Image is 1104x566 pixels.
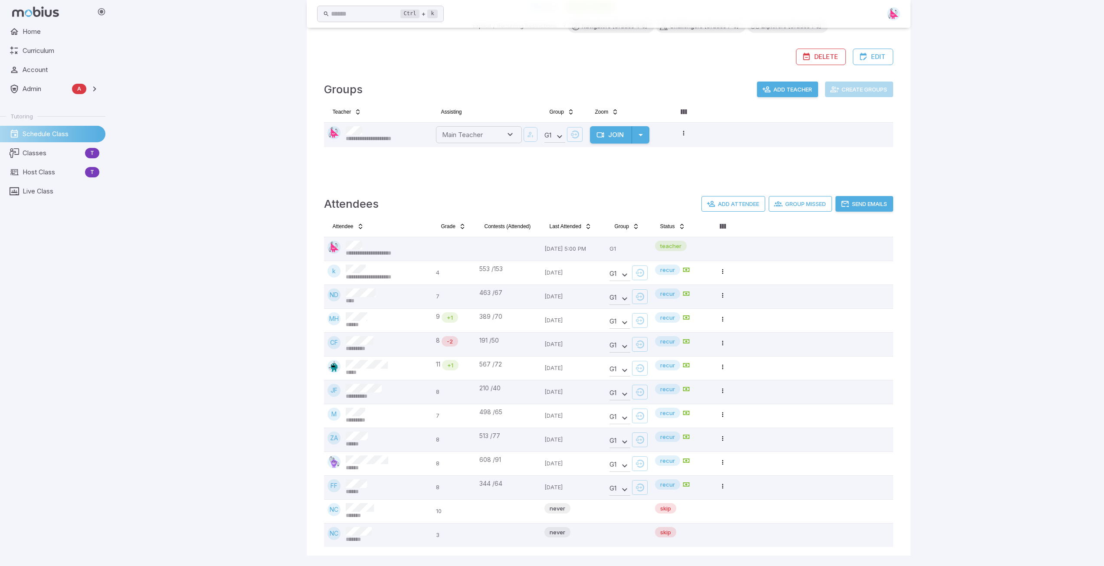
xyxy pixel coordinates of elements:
[615,223,629,230] span: Group
[436,503,472,520] p: 10
[655,480,680,489] span: recur
[333,108,351,115] span: Teacher
[544,432,603,448] p: [DATE]
[436,384,472,400] p: 8
[655,409,680,417] span: recur
[590,126,632,144] button: Join
[655,289,680,298] span: recur
[479,312,537,321] div: 389 / 70
[436,408,472,424] p: 7
[23,65,99,75] span: Account
[655,432,680,441] span: recur
[677,105,691,119] button: Column visibility
[485,223,531,230] span: Contests (Attended)
[333,223,354,230] span: Attendee
[479,479,537,488] div: 344 / 64
[328,479,341,492] div: FF
[328,265,341,278] div: k
[441,108,462,115] span: Assisting
[436,288,472,305] p: 7
[324,81,363,98] h4: Groups
[609,219,645,233] button: Group
[23,148,82,158] span: Classes
[436,105,467,119] button: Assisting
[544,360,603,376] p: [DATE]
[479,360,537,369] div: 567 / 72
[609,387,630,400] div: G 1
[324,195,379,213] h4: Attendees
[400,10,420,18] kbd: Ctrl
[655,504,676,513] span: skip
[23,46,99,56] span: Curriculum
[544,288,603,305] p: [DATE]
[479,336,537,345] div: 191 / 50
[550,223,581,230] span: Last Attended
[655,456,680,465] span: recur
[655,313,680,322] span: recur
[655,242,687,250] span: teacher
[544,479,603,496] p: [DATE]
[328,360,341,373] img: octagon.svg
[479,408,537,416] div: 498 / 65
[609,435,630,448] div: G 1
[436,479,472,496] p: 8
[590,105,624,119] button: Zoom
[544,105,580,119] button: Group
[544,528,570,537] span: never
[328,527,341,540] div: NC
[436,360,440,370] span: 11
[328,126,341,139] img: right-triangle.svg
[436,312,440,323] span: 9
[328,503,341,516] div: NC
[655,219,691,233] button: Status
[757,82,818,97] button: Add Teacher
[544,219,597,233] button: Last Attended
[441,223,455,230] span: Grade
[442,312,458,323] div: Math is above age level
[544,504,570,513] span: never
[436,432,472,448] p: 8
[887,7,900,20] img: right-triangle.svg
[544,336,603,353] p: [DATE]
[544,384,603,400] p: [DATE]
[72,85,86,93] span: A
[23,27,99,36] span: Home
[328,312,341,325] div: MH
[436,455,472,472] p: 8
[23,84,69,94] span: Admin
[328,288,341,301] div: ND
[716,219,730,233] button: Column visibility
[544,130,565,143] div: G 1
[436,219,471,233] button: Grade
[85,149,99,157] span: T
[655,528,676,537] span: skip
[442,337,458,346] span: -2
[436,336,440,347] span: 8
[328,336,341,349] div: CF
[544,241,603,257] p: [DATE] 5:00 PM
[609,292,630,305] div: G 1
[609,241,648,257] p: G1
[479,455,537,464] div: 608 / 91
[442,361,459,370] span: +1
[328,219,369,233] button: Attendee
[595,108,609,115] span: Zoom
[655,385,680,393] span: recur
[609,316,630,329] div: G 1
[400,9,438,19] div: +
[609,483,630,496] div: G 1
[769,196,832,212] button: Group Missed
[328,384,341,397] div: JF
[550,108,564,115] span: Group
[328,408,341,421] div: M
[835,196,893,212] button: Send Emails
[609,459,630,472] div: G 1
[479,265,537,273] div: 553 / 153
[328,432,341,445] div: ZA
[544,265,603,281] p: [DATE]
[442,336,458,347] div: Math is below age level
[23,167,82,177] span: Host Class
[479,384,537,393] div: 210 / 40
[609,268,630,281] div: G 1
[655,265,680,274] span: recur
